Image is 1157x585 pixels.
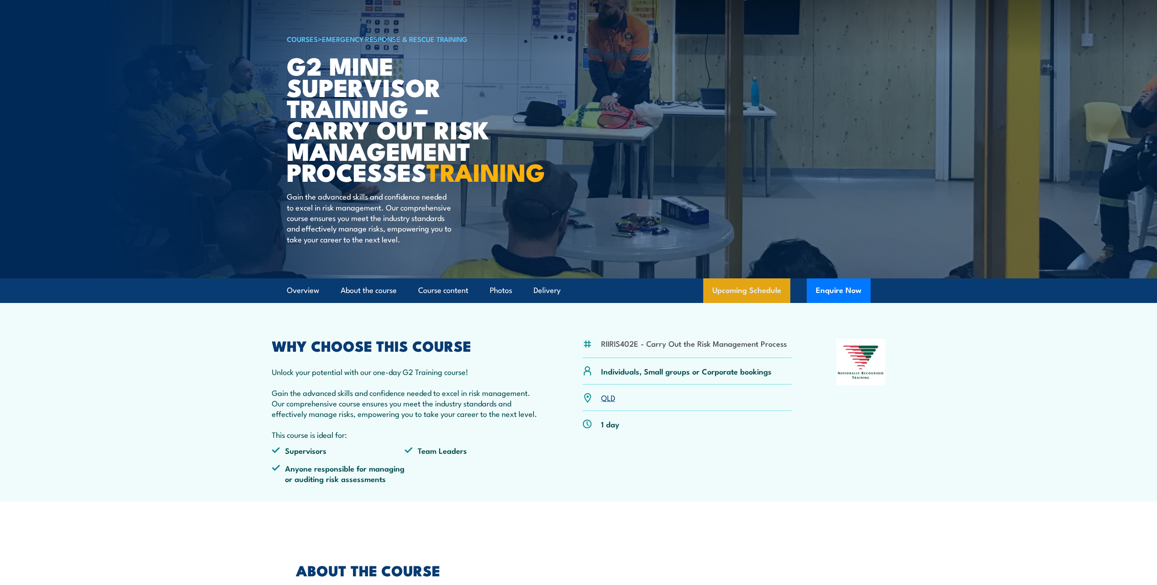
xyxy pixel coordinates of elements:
[272,463,405,484] li: Anyone responsible for managing or auditing risk assessments
[287,191,453,244] p: Gain the advanced skills and confidence needed to excel in risk management. Our comprehensive cou...
[287,278,319,303] a: Overview
[601,366,772,376] p: Individuals, Small groups or Corporate bookings
[534,278,560,303] a: Delivery
[272,366,538,377] p: Unlock your potential with our one-day G2 Training course!
[272,445,405,456] li: Supervisors
[405,445,538,456] li: Team Leaders
[272,429,538,440] p: This course is ideal for:
[490,278,512,303] a: Photos
[322,34,467,44] a: Emergency Response & Rescue Training
[341,278,397,303] a: About the course
[296,564,537,576] h2: ABOUT THE COURSE
[287,34,318,44] a: COURSES
[426,152,545,190] strong: TRAINING
[272,387,538,419] p: Gain the advanced skills and confidence needed to excel in risk management. Our comprehensive cou...
[272,339,538,352] h2: WHY CHOOSE THIS COURSE
[287,33,512,44] h6: >
[836,339,886,385] img: Nationally Recognised Training logo.
[807,278,871,303] button: Enquire Now
[703,278,790,303] a: Upcoming Schedule
[418,278,468,303] a: Course content
[601,392,615,403] a: QLD
[601,419,619,429] p: 1 day
[287,55,512,182] h1: G2 Mine Supervisor Training – Carry Out Risk Management Processes
[601,338,787,349] li: RIIRIS402E - Carry Out the Risk Management Process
